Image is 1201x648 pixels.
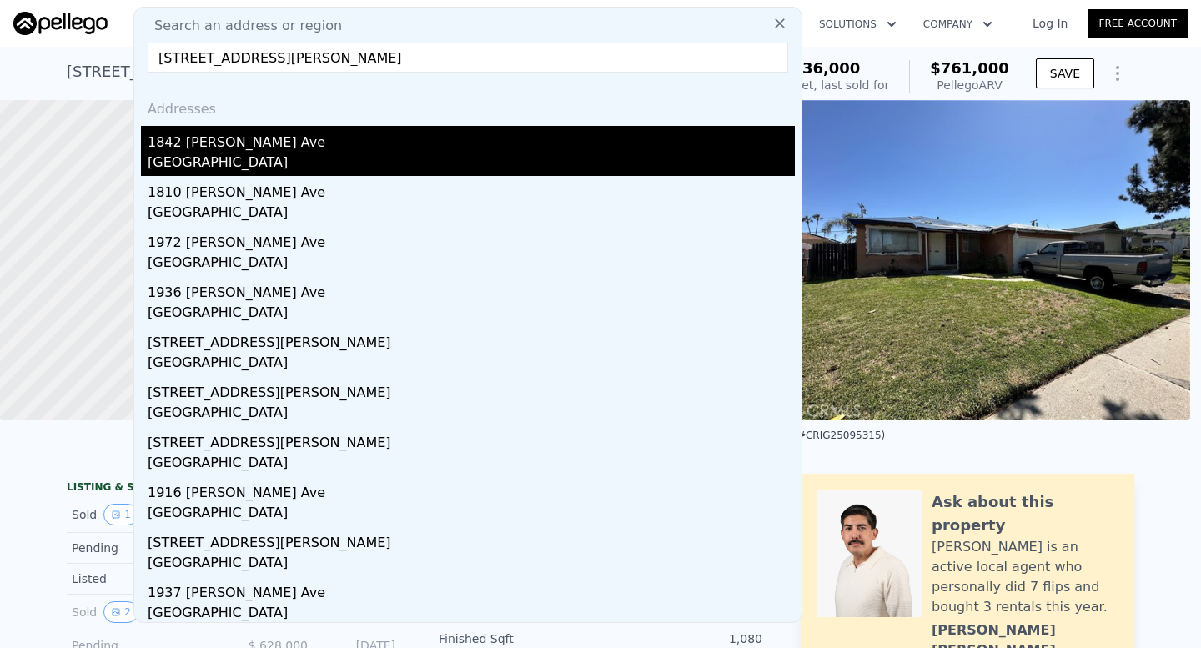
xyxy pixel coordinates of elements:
[148,276,795,303] div: 1936 [PERSON_NAME] Ave
[72,540,220,556] div: Pending
[103,601,138,623] button: View historical data
[148,176,795,203] div: 1810 [PERSON_NAME] Ave
[148,303,795,326] div: [GEOGRAPHIC_DATA]
[148,576,795,603] div: 1937 [PERSON_NAME] Ave
[148,603,795,626] div: [GEOGRAPHIC_DATA]
[148,253,795,276] div: [GEOGRAPHIC_DATA]
[806,9,910,39] button: Solutions
[930,77,1009,93] div: Pellego ARV
[752,77,889,93] div: Off Market, last sold for
[1088,9,1188,38] a: Free Account
[148,326,795,353] div: [STREET_ADDRESS][PERSON_NAME]
[103,504,138,525] button: View historical data
[148,426,795,453] div: [STREET_ADDRESS][PERSON_NAME]
[148,403,795,426] div: [GEOGRAPHIC_DATA]
[930,59,1009,77] span: $761,000
[72,601,220,623] div: Sold
[148,553,795,576] div: [GEOGRAPHIC_DATA]
[72,570,220,587] div: Listed
[148,203,795,226] div: [GEOGRAPHIC_DATA]
[600,630,762,647] div: 1,080
[148,226,795,253] div: 1972 [PERSON_NAME] Ave
[932,537,1118,617] div: [PERSON_NAME] is an active local agent who personally did 7 flips and bought 3 rentals this year.
[67,60,716,83] div: [STREET_ADDRESS][PERSON_NAME] , [PERSON_NAME][GEOGRAPHIC_DATA] , CA 91748
[13,12,108,35] img: Pellego
[148,153,795,176] div: [GEOGRAPHIC_DATA]
[1036,58,1094,88] button: SAVE
[148,43,788,73] input: Enter an address, city, region, neighborhood or zip code
[148,353,795,376] div: [GEOGRAPHIC_DATA]
[1101,57,1134,90] button: Show Options
[910,9,1006,39] button: Company
[1013,15,1088,32] a: Log In
[148,126,795,153] div: 1842 [PERSON_NAME] Ave
[141,16,342,36] span: Search an address or region
[763,100,1190,420] img: Sale: 166155745 Parcel: 45808883
[67,480,400,497] div: LISTING & SALE HISTORY
[148,453,795,476] div: [GEOGRAPHIC_DATA]
[148,503,795,526] div: [GEOGRAPHIC_DATA]
[148,526,795,553] div: [STREET_ADDRESS][PERSON_NAME]
[72,504,220,525] div: Sold
[932,490,1118,537] div: Ask about this property
[439,630,600,647] div: Finished Sqft
[141,86,795,126] div: Addresses
[148,476,795,503] div: 1916 [PERSON_NAME] Ave
[148,376,795,403] div: [STREET_ADDRESS][PERSON_NAME]
[781,59,861,77] span: $636,000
